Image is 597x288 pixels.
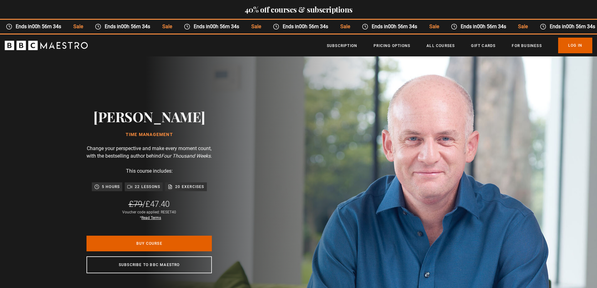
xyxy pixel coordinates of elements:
[135,184,160,190] p: 22 lessons
[93,132,205,137] h1: Time Management
[121,24,150,29] time: 00h 56m 34s
[32,24,61,29] time: 00h 56m 34s
[388,24,417,29] time: 00h 56m 34s
[512,23,534,30] span: Sale
[471,43,495,49] a: Gift Cards
[279,23,334,30] span: Ends in
[477,24,506,29] time: 00h 56m 34s
[457,23,512,30] span: Ends in
[93,108,205,124] h2: [PERSON_NAME]
[126,167,173,175] p: This course includes:
[86,256,212,273] a: Subscribe to BBC Maestro
[67,23,89,30] span: Sale
[102,184,120,190] p: 5 hours
[566,24,595,29] time: 00h 56m 34s
[558,38,592,53] a: Log In
[129,199,170,209] div: /
[161,153,211,159] i: Four Thousand Weeks
[299,24,328,29] time: 00h 56m 34s
[427,43,455,49] a: All Courses
[423,23,445,30] span: Sale
[190,23,245,30] span: Ends in
[175,184,204,190] p: 20 exercises
[86,145,212,160] p: Change your perspective and make every moment count, with the bestselling author behind .
[129,199,142,209] span: £79
[210,24,239,29] time: 00h 56m 34s
[101,23,156,30] span: Ends in
[12,23,67,30] span: Ends in
[327,43,357,49] a: Subscription
[374,43,410,49] a: Pricing Options
[512,43,542,49] a: For business
[245,23,267,30] span: Sale
[122,209,176,221] div: Voucher code applied: RESET40
[86,236,212,251] a: Buy Course
[368,23,423,30] span: Ends in
[156,23,178,30] span: Sale
[334,23,356,30] span: Sale
[145,199,170,209] span: £47.40
[141,216,161,220] a: Read Terms
[5,41,88,50] svg: BBC Maestro
[327,38,592,53] nav: Primary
